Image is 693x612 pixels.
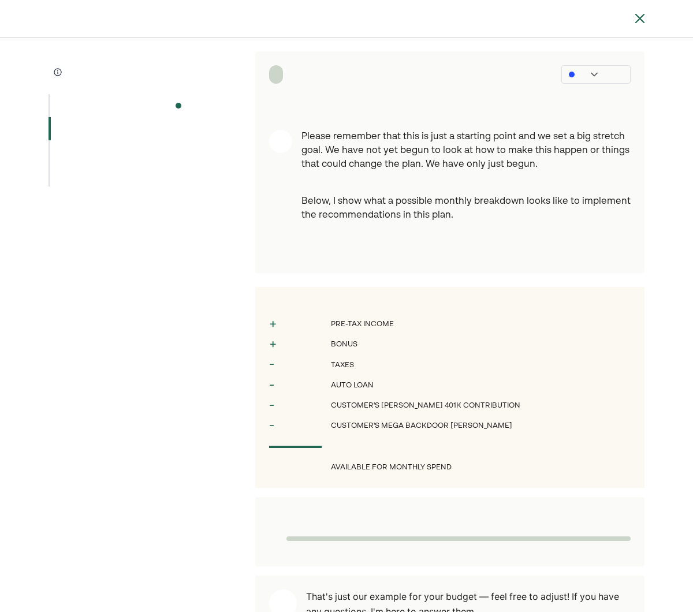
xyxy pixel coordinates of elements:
div: Pre-tax income [331,319,394,331]
div: Customer's Mega Backdoor [PERSON_NAME] [331,420,512,432]
div: - [269,396,278,416]
div: Customer's [PERSON_NAME] 401k contribution [331,400,520,412]
div: Auto loan [331,380,374,392]
div: Taxes [331,360,354,372]
div: - [269,376,278,396]
div: + [269,315,278,335]
div: Bonus [331,339,357,351]
p: Below, I show what a possible monthly breakdown looks like to implement the recommendations in th... [301,181,631,250]
p: Please remember that this is just a starting point and we set a big stretch goal. We have not yet... [301,130,631,171]
div: - [269,416,278,436]
div: Available for Monthly Spend [331,462,452,474]
div: - [269,355,278,375]
div: + [269,335,278,355]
